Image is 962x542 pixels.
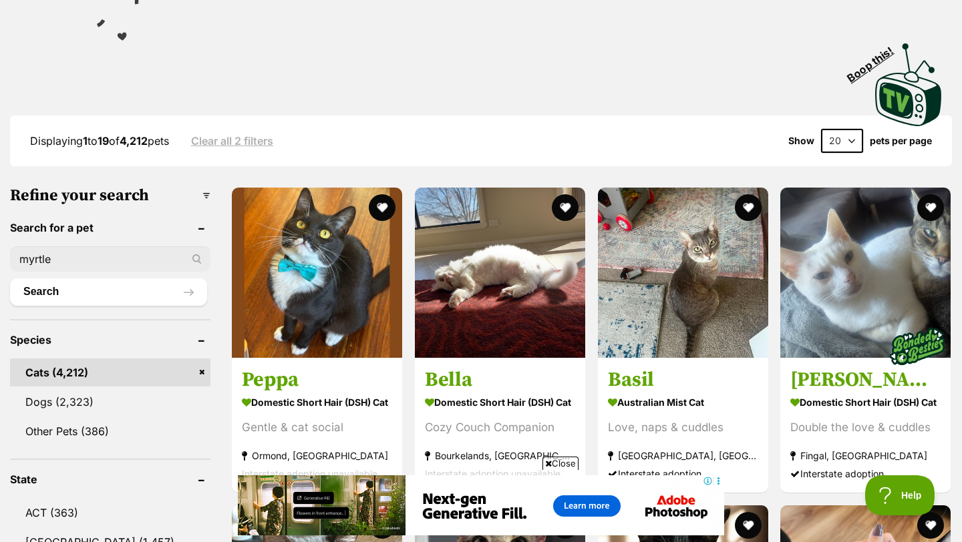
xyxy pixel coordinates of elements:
[242,419,392,437] div: Gentle & cat social
[608,367,758,392] h3: Basil
[425,447,575,465] strong: Bourkelands, [GEOGRAPHIC_DATA]
[425,392,575,412] strong: Domestic Short Hair (DSH) Cat
[608,465,758,483] div: Interstate adoption
[1,1,12,12] img: consumer-privacy-logo.png
[790,447,941,465] strong: Fingal, [GEOGRAPHIC_DATA]
[608,447,758,465] strong: [GEOGRAPHIC_DATA], [GEOGRAPHIC_DATA]
[790,465,941,483] div: Interstate adoption
[10,388,210,416] a: Dogs (2,323)
[10,499,210,527] a: ACT (363)
[790,392,941,412] strong: Domestic Short Hair (DSH) Cat
[598,357,768,493] a: Basil Australian Mist Cat Love, naps & cuddles [GEOGRAPHIC_DATA], [GEOGRAPHIC_DATA] Interstate ad...
[242,468,377,479] span: Interstate adoption unavailable
[870,135,932,146] label: pets per page
[415,357,585,493] a: Bella Domestic Short Hair (DSH) Cat Cozy Couch Companion Bourkelands, [GEOGRAPHIC_DATA] Interstat...
[30,134,169,148] span: Displaying to of pets
[790,419,941,437] div: Double the love & cuddles
[542,457,579,470] span: Close
[242,447,392,465] strong: Ormond, [GEOGRAPHIC_DATA]
[875,31,942,129] a: Boop this!
[369,194,395,221] button: favourite
[608,419,758,437] div: Love, naps & cuddles
[425,367,575,392] h3: Bella
[598,188,768,358] img: Basil - Australian Mist Cat
[10,278,207,305] button: Search
[552,194,579,221] button: favourite
[875,43,942,126] img: PetRescue TV logo
[780,357,951,493] a: [PERSON_NAME] & [PERSON_NAME] Domestic Short Hair (DSH) Cat Double the love & cuddles Fingal, [GE...
[734,194,761,221] button: favourite
[10,358,210,386] a: Cats (4,212)
[232,357,402,493] a: Peppa Domestic Short Hair (DSH) Cat Gentle & cat social Ormond, [GEOGRAPHIC_DATA] Interstate adop...
[780,188,951,358] img: Finn & Rudy - Domestic Short Hair (DSH) Cat
[83,134,88,148] strong: 1
[191,135,273,147] a: Clear all 2 filters
[734,512,761,539] button: favourite
[242,392,392,412] strong: Domestic Short Hair (DSH) Cat
[884,313,951,380] img: bonded besties
[790,367,941,392] h3: [PERSON_NAME] & [PERSON_NAME]
[917,194,944,221] button: favourite
[238,475,724,535] iframe: Advertisement
[10,473,210,485] header: State
[232,188,402,358] img: Peppa - Domestic Short Hair (DSH) Cat
[242,367,392,392] h3: Peppa
[98,134,109,148] strong: 19
[10,246,210,272] input: Toby
[608,392,758,412] strong: Australian Mist Cat
[10,186,210,205] h3: Refine your search
[425,468,560,479] span: Interstate adoption unavailable
[415,188,585,358] img: Bella - Domestic Short Hair (DSH) Cat
[865,475,935,515] iframe: Help Scout Beacon - Open
[425,419,575,437] div: Cozy Couch Companion
[917,512,944,539] button: favourite
[10,334,210,346] header: Species
[845,36,907,84] span: Boop this!
[788,135,814,146] span: Show
[10,222,210,234] header: Search for a pet
[120,134,148,148] strong: 4,212
[10,417,210,445] a: Other Pets (386)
